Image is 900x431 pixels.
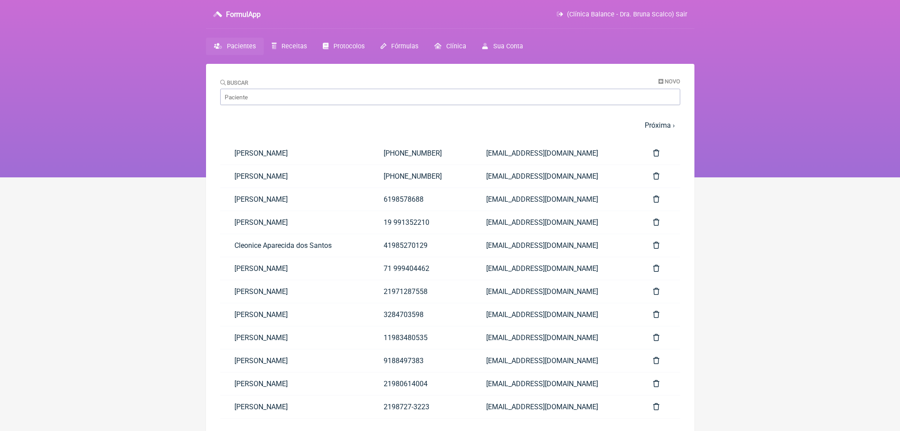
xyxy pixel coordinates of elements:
a: 21980614004 [369,372,472,395]
a: [PERSON_NAME] [220,396,369,418]
a: [EMAIL_ADDRESS][DOMAIN_NAME] [472,211,638,234]
span: Pacientes [227,43,256,50]
span: Receitas [281,43,307,50]
a: [PERSON_NAME] [220,280,369,303]
a: Fórmulas [373,38,426,55]
a: 41985270129 [369,234,472,257]
input: Paciente [220,89,680,105]
h3: FormulApp [226,10,261,19]
a: [EMAIL_ADDRESS][DOMAIN_NAME] [472,280,638,303]
a: 21971287558 [369,280,472,303]
a: Receitas [264,38,315,55]
a: [PERSON_NAME] [220,372,369,395]
a: Sua Conta [474,38,531,55]
span: Clínica [446,43,466,50]
a: [EMAIL_ADDRESS][DOMAIN_NAME] [472,165,638,188]
nav: pager [220,116,680,135]
a: [EMAIL_ADDRESS][DOMAIN_NAME] [472,349,638,372]
span: Protocolos [333,43,365,50]
a: 2198727-3223 [369,396,472,418]
a: [PERSON_NAME] [220,349,369,372]
a: [PERSON_NAME] [220,303,369,326]
a: [PERSON_NAME] [220,142,369,165]
label: Buscar [220,79,249,86]
a: [EMAIL_ADDRESS][DOMAIN_NAME] [472,372,638,395]
a: Novo [658,78,680,85]
a: [PHONE_NUMBER] [369,142,472,165]
a: [PERSON_NAME] [220,326,369,349]
a: [EMAIL_ADDRESS][DOMAIN_NAME] [472,257,638,280]
a: [PERSON_NAME] [220,188,369,211]
a: Pacientes [206,38,264,55]
span: Novo [665,78,680,85]
a: [PHONE_NUMBER] [369,165,472,188]
a: [PERSON_NAME] [220,257,369,280]
span: Fórmulas [391,43,418,50]
a: Protocolos [315,38,373,55]
a: 9188497383 [369,349,472,372]
a: 11983480535 [369,326,472,349]
a: (Clínica Balance - Dra. Bruna Scalco) Sair [557,11,687,18]
a: [PERSON_NAME] [220,165,369,188]
a: Cleonice Aparecida dos Santos [220,234,369,257]
a: 19 991352210 [369,211,472,234]
span: (Clínica Balance - Dra. Bruna Scalco) Sair [567,11,687,18]
a: 71 999404462 [369,257,472,280]
a: [PERSON_NAME] [220,211,369,234]
a: [EMAIL_ADDRESS][DOMAIN_NAME] [472,396,638,418]
a: 3284703598 [369,303,472,326]
a: [EMAIL_ADDRESS][DOMAIN_NAME] [472,326,638,349]
span: Sua Conta [493,43,523,50]
a: [EMAIL_ADDRESS][DOMAIN_NAME] [472,188,638,211]
a: Clínica [426,38,474,55]
a: [EMAIL_ADDRESS][DOMAIN_NAME] [472,303,638,326]
a: [EMAIL_ADDRESS][DOMAIN_NAME] [472,234,638,257]
a: Próxima › [645,121,675,129]
a: [EMAIL_ADDRESS][DOMAIN_NAME] [472,142,638,165]
a: 6198578688 [369,188,472,211]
